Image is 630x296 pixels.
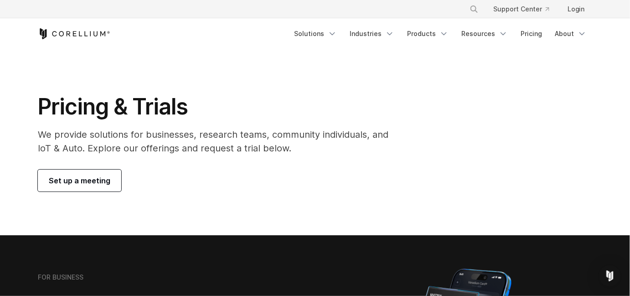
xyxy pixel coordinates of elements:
div: Navigation Menu [459,1,592,17]
h6: FOR BUSINESS [38,273,83,281]
a: Products [402,26,454,42]
span: Set up a meeting [49,175,110,186]
a: Industries [344,26,400,42]
div: Navigation Menu [289,26,592,42]
a: About [549,26,592,42]
h1: Pricing & Trials [38,93,401,120]
a: Set up a meeting [38,170,121,192]
a: Pricing [515,26,547,42]
div: Open Intercom Messenger [599,265,621,287]
a: Resources [456,26,513,42]
p: We provide solutions for businesses, research teams, community individuals, and IoT & Auto. Explo... [38,128,401,155]
a: Solutions [289,26,342,42]
button: Search [466,1,482,17]
a: Corellium Home [38,28,110,39]
a: Login [560,1,592,17]
a: Support Center [486,1,557,17]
